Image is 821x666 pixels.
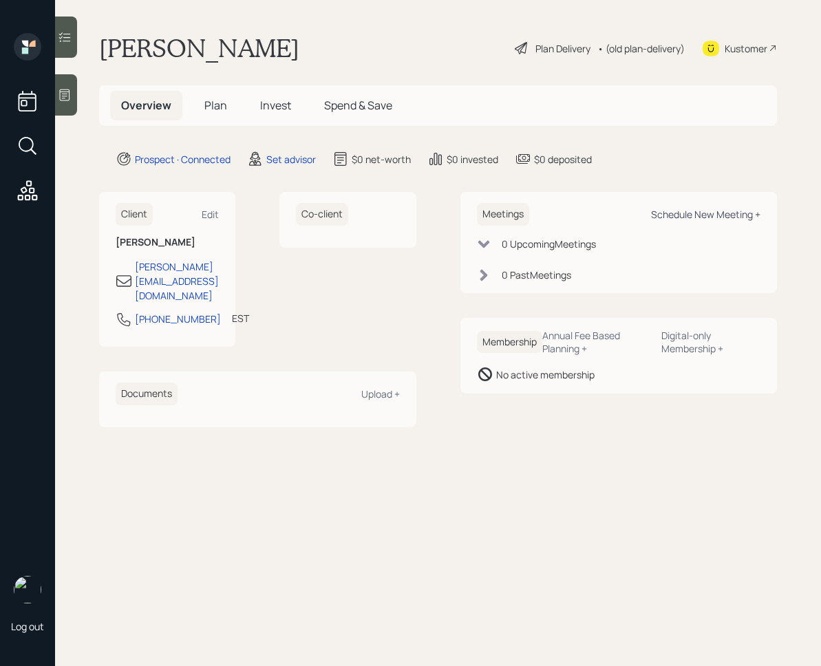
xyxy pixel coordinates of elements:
div: $0 deposited [534,152,592,166]
span: Invest [260,98,291,113]
div: Set advisor [266,152,316,166]
h1: [PERSON_NAME] [99,33,299,63]
div: [PHONE_NUMBER] [135,312,221,326]
div: $0 invested [447,152,498,166]
div: Annual Fee Based Planning + [542,329,651,355]
span: Spend & Save [324,98,392,113]
h6: [PERSON_NAME] [116,237,219,248]
div: 0 Past Meeting s [502,268,571,282]
h6: Client [116,203,153,226]
div: Plan Delivery [535,41,590,56]
div: Prospect · Connected [135,152,231,166]
div: 0 Upcoming Meeting s [502,237,596,251]
div: Log out [11,620,44,633]
span: Overview [121,98,171,113]
div: [PERSON_NAME][EMAIL_ADDRESS][DOMAIN_NAME] [135,259,219,303]
h6: Documents [116,383,178,405]
div: EST [232,311,249,325]
div: Upload + [361,387,400,400]
h6: Co-client [296,203,348,226]
div: Schedule New Meeting + [651,208,760,221]
img: retirable_logo.png [14,576,41,603]
div: $0 net-worth [352,152,411,166]
div: Digital-only Membership + [661,329,760,355]
div: • (old plan-delivery) [597,41,685,56]
h6: Meetings [477,203,529,226]
div: Kustomer [725,41,767,56]
span: Plan [204,98,227,113]
div: Edit [202,208,219,221]
h6: Membership [477,331,542,354]
div: No active membership [496,367,595,382]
